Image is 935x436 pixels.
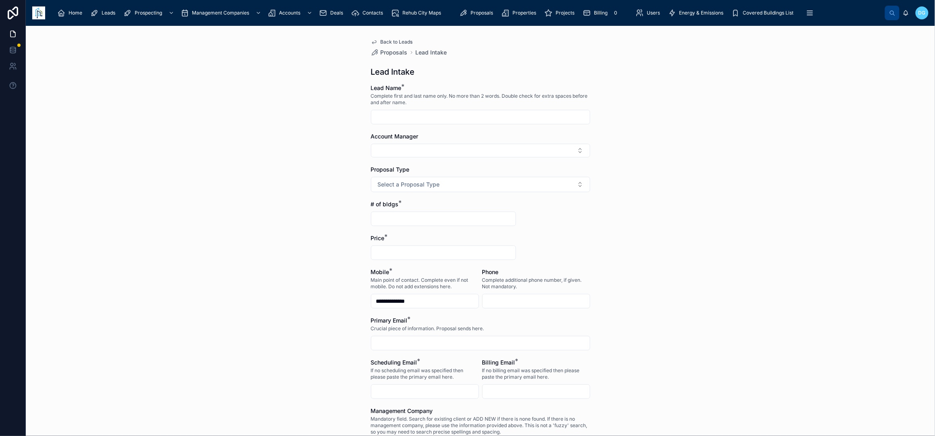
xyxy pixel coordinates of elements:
img: App logo [32,6,45,19]
a: Prospecting [121,6,178,20]
div: scrollable content [52,4,885,22]
span: Projects [556,10,575,16]
a: Proposals [457,6,499,20]
span: Management Companies [192,10,249,16]
span: Rehub City Maps [402,10,441,16]
span: If no scheduling email was specified then please paste the primary email here. [371,367,479,380]
span: Select a Proposal Type [378,180,440,189]
span: Leads [102,10,115,16]
span: Proposals [381,48,408,57]
span: Price [371,235,385,241]
a: Lead Intake [416,48,447,57]
a: Covered Buildings List [729,6,800,20]
span: Contacts [362,10,383,16]
span: Back to Leads [381,39,413,45]
span: Main point of contact. Complete even if not mobile. Do not add extensions here. [371,277,479,290]
a: Deals [317,6,349,20]
span: Proposals [471,10,493,16]
span: Home [69,10,82,16]
span: Accounts [279,10,300,16]
a: Management Companies [178,6,265,20]
span: Prospecting [135,10,162,16]
span: Energy & Emissions [679,10,724,16]
span: Complete additional phone number, if given. Not mandatory. [482,277,590,290]
span: Deals [330,10,343,16]
a: Energy & Emissions [666,6,729,20]
span: Billing Email [482,359,515,366]
a: Billing0 [580,6,623,20]
a: Leads [88,6,121,20]
a: Rehub City Maps [389,6,447,20]
a: Projects [542,6,580,20]
span: Management Company [371,407,433,414]
a: Contacts [349,6,389,20]
span: Phone [482,268,499,275]
span: Billing [594,10,608,16]
h1: Lead Intake [371,66,415,78]
a: Proposals [371,48,408,57]
a: Back to Leads [371,39,413,45]
span: Users [647,10,660,16]
span: Properties [512,10,536,16]
a: Properties [499,6,542,20]
span: Account Manager [371,133,419,140]
a: Home [55,6,88,20]
span: Lead Name [371,84,402,91]
span: DG [918,10,926,16]
span: Scheduling Email [371,359,417,366]
a: Accounts [265,6,317,20]
div: 0 [611,8,621,18]
span: Mandatory field. Search for existing client or ADD NEW if there is none found. If there is no man... [371,416,590,435]
a: Users [633,6,666,20]
span: Complete first and last name only. No more than 2 words. Double check for extra spaces before and... [371,93,590,106]
span: Proposal Type [371,166,410,173]
span: Covered Buildings List [743,10,794,16]
span: Crucial piece of information. Proposal sends here. [371,325,484,332]
button: Select Button [371,144,590,157]
span: Primary Email [371,317,408,324]
span: Mobile [371,268,389,275]
span: If no billing email was specified then please paste the primary email here. [482,367,590,380]
button: Select Button [371,177,590,192]
span: # of bldgs [371,201,399,208]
